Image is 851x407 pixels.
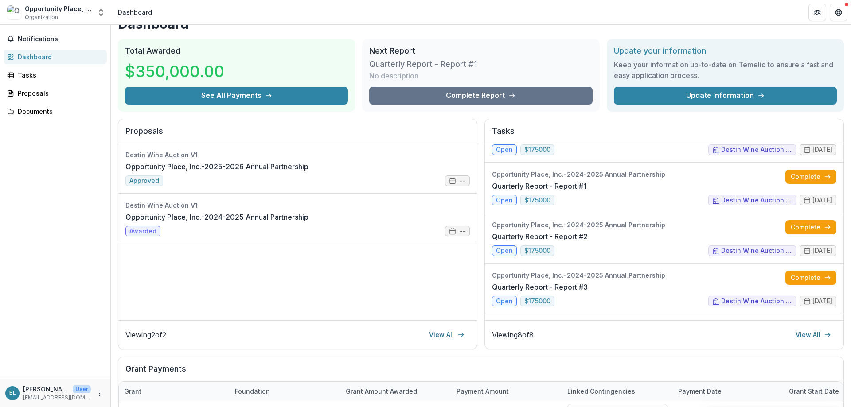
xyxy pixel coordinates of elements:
[492,181,586,191] a: Quarterly Report - Report #1
[673,387,727,396] div: Payment date
[451,387,514,396] div: Payment Amount
[7,5,21,19] img: Opportunity Place, Inc.
[114,6,156,19] nav: breadcrumb
[785,170,836,184] a: Complete
[830,4,847,21] button: Get Help
[614,46,837,56] h2: Update your information
[125,212,308,222] a: Opportunity Place, Inc.-2024-2025 Annual Partnership
[125,59,224,83] h3: $350,000.00
[119,382,230,401] div: Grant
[125,126,470,143] h2: Proposals
[95,4,107,21] button: Open entity switcher
[25,4,91,13] div: Opportunity Place, Inc.
[230,382,340,401] div: Foundation
[25,13,58,21] span: Organization
[4,86,107,101] a: Proposals
[785,220,836,234] a: Complete
[94,388,105,399] button: More
[492,231,588,242] a: Quarterly Report - Report #2
[340,387,422,396] div: Grant amount awarded
[18,52,100,62] div: Dashboard
[18,70,100,80] div: Tasks
[23,394,91,402] p: [EMAIL_ADDRESS][DOMAIN_NAME]
[784,387,844,396] div: Grant start date
[562,382,673,401] div: Linked Contingencies
[340,382,451,401] div: Grant amount awarded
[492,282,588,292] a: Quarterly Report - Report #3
[369,59,477,69] h3: Quarterly Report - Report #1
[451,382,562,401] div: Payment Amount
[369,46,592,56] h2: Next Report
[369,70,418,81] p: No description
[673,382,784,401] div: Payment date
[119,387,147,396] div: Grant
[424,328,470,342] a: View All
[614,87,837,105] a: Update Information
[230,387,275,396] div: Foundation
[125,364,836,381] h2: Grant Payments
[4,50,107,64] a: Dashboard
[614,59,837,81] h3: Keep your information up-to-date on Temelio to ensure a fast and easy application process.
[808,4,826,21] button: Partners
[125,46,348,56] h2: Total Awarded
[125,161,308,172] a: Opportunity Place, Inc.-2025-2026 Annual Partnership
[118,8,152,17] div: Dashboard
[369,87,592,105] a: Complete Report
[18,35,103,43] span: Notifications
[18,89,100,98] div: Proposals
[492,126,836,143] h2: Tasks
[4,32,107,46] button: Notifications
[125,87,348,105] button: See All Payments
[562,387,640,396] div: Linked Contingencies
[18,107,100,116] div: Documents
[4,104,107,119] a: Documents
[9,390,16,396] div: Balon Loften
[790,328,836,342] a: View All
[492,329,534,340] p: Viewing 8 of 8
[23,384,69,394] p: [PERSON_NAME]
[125,329,166,340] p: Viewing 2 of 2
[73,385,91,393] p: User
[785,271,836,285] a: Complete
[4,68,107,82] a: Tasks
